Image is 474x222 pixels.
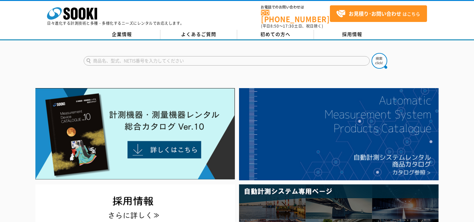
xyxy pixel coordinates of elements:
[260,31,290,38] span: 初めての方へ
[160,30,237,39] a: よくあるご質問
[261,10,330,23] a: [PHONE_NUMBER]
[349,10,401,17] strong: お見積り･お問い合わせ
[239,88,439,180] img: 自動計測システムカタログ
[47,21,184,25] p: 日々進化する計測技術と多種・多様化するニーズにレンタルでお応えします。
[270,23,279,29] span: 8:50
[261,23,323,29] span: (平日 ～ 土日、祝日除く)
[84,30,160,39] a: 企業情報
[35,88,235,180] img: Catalog Ver10
[330,5,427,22] a: お見積り･お問い合わせはこちら
[261,5,330,9] span: お電話でのお問い合わせは
[283,23,294,29] span: 17:30
[237,30,314,39] a: 初めての方へ
[336,9,420,18] span: はこちら
[84,56,370,66] input: 商品名、型式、NETIS番号を入力してください
[372,53,387,69] img: btn_search.png
[314,30,391,39] a: 採用情報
